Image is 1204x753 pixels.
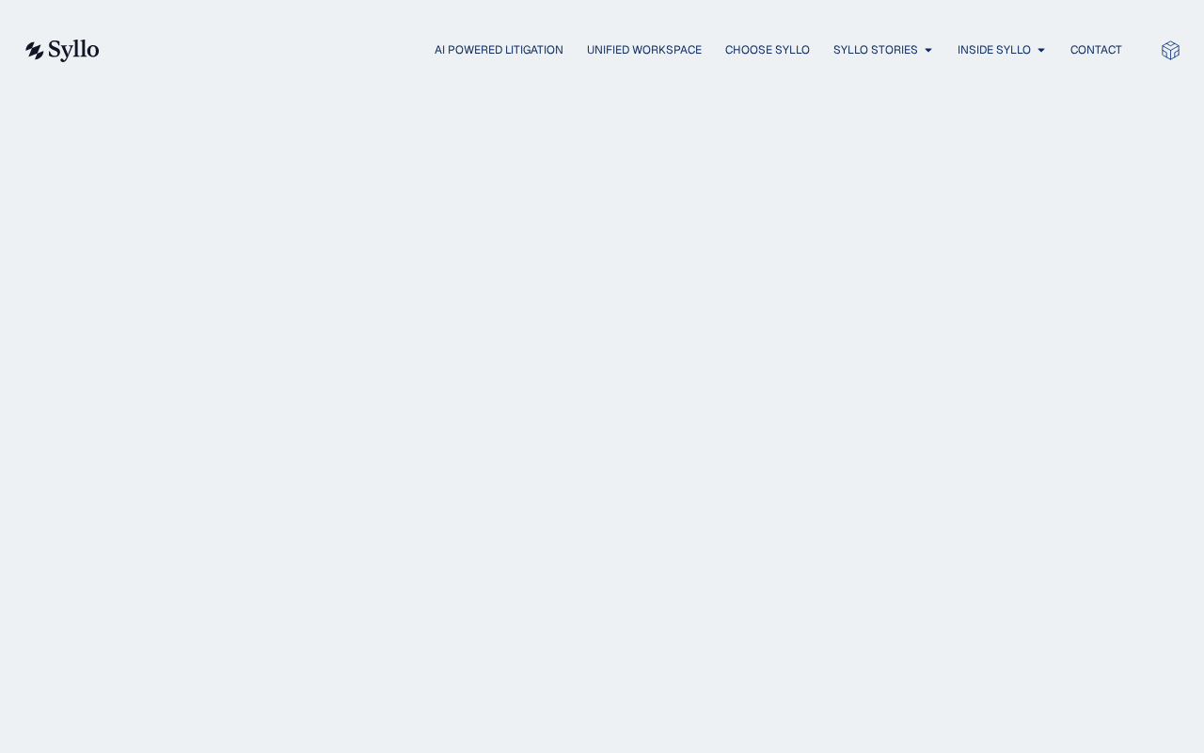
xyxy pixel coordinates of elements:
[435,41,563,58] a: AI Powered Litigation
[725,41,810,58] a: Choose Syllo
[137,41,1122,59] div: Menu Toggle
[833,41,918,58] a: Syllo Stories
[958,41,1031,58] a: Inside Syllo
[23,40,100,62] img: syllo
[137,41,1122,59] nav: Menu
[587,41,702,58] a: Unified Workspace
[1070,41,1122,58] a: Contact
